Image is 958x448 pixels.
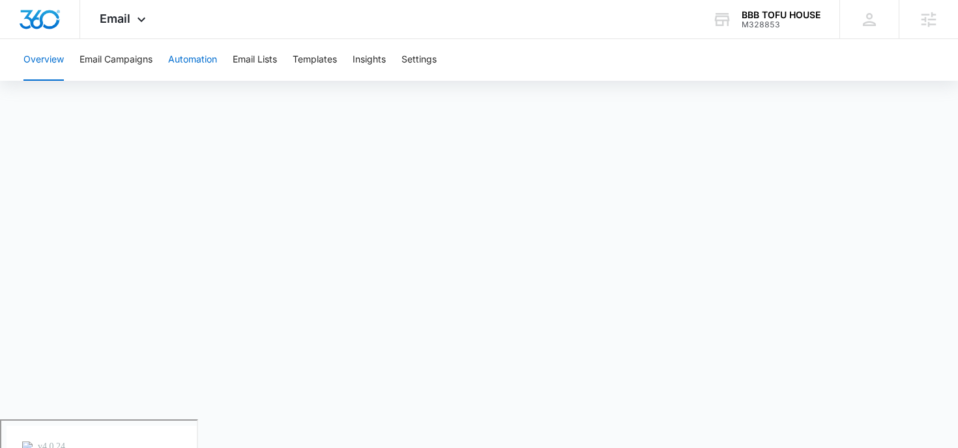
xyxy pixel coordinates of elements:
button: Email Lists [233,39,277,81]
div: account name [742,10,820,20]
img: tab_domain_overview_orange.svg [35,76,46,86]
button: Automation [168,39,217,81]
div: Domain: [DOMAIN_NAME] [34,34,143,44]
div: Keywords by Traffic [144,77,220,85]
img: tab_keywords_by_traffic_grey.svg [130,76,140,86]
img: website_grey.svg [21,34,31,44]
button: Insights [353,39,386,81]
div: Domain Overview [50,77,117,85]
button: Templates [293,39,337,81]
button: Settings [401,39,437,81]
span: Email [100,12,130,25]
button: Overview [23,39,64,81]
button: Email Campaigns [80,39,152,81]
div: v 4.0.24 [36,21,64,31]
div: account id [742,20,820,29]
img: logo_orange.svg [21,21,31,31]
